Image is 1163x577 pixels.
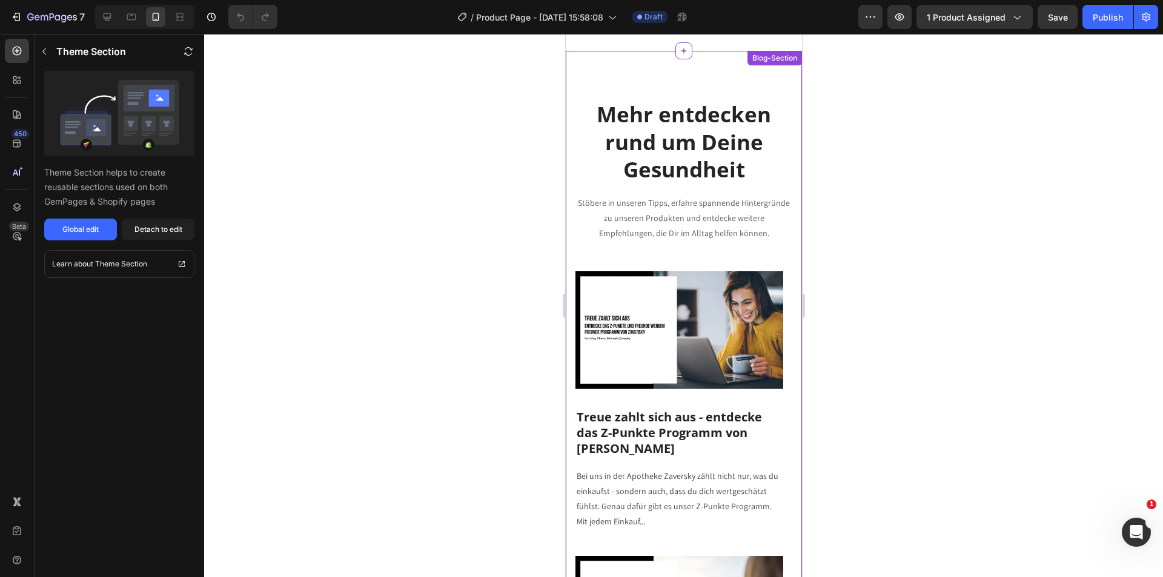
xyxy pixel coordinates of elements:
a: Learn about Theme Section [44,250,194,278]
div: Publish [1093,11,1123,24]
iframe: Design area [566,34,802,577]
div: 450 [12,129,29,139]
button: 7 [5,5,90,29]
button: 1 product assigned [916,5,1033,29]
iframe: Intercom live chat [1122,518,1151,547]
div: Global edit [62,224,99,235]
p: Theme Section [56,44,126,59]
span: Draft [644,12,663,22]
p: Learn about [52,258,93,270]
button: Global edit [44,219,117,240]
p: Theme Section [95,258,147,270]
span: 1 product assigned [927,11,1006,24]
button: Save [1038,5,1078,29]
span: Product Page - [DATE] 15:58:08 [476,11,603,24]
button: Detach to edit [122,219,194,240]
div: Detach to edit [134,224,182,235]
button: Publish [1082,5,1133,29]
div: Undo/Redo [228,5,277,29]
p: 7 [79,10,85,24]
span: / [471,11,474,24]
div: Beta [9,222,29,231]
p: Theme Section helps to create reusable sections used on both GemPages & Shopify pages [44,165,194,209]
span: 1 [1147,500,1156,509]
span: Save [1048,12,1068,22]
